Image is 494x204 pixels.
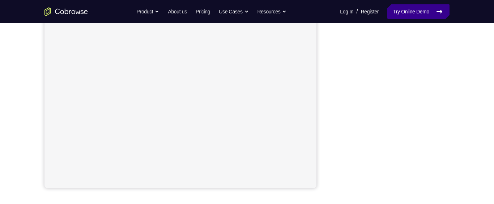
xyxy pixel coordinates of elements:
a: Try Online Demo [387,4,450,19]
a: About us [168,4,187,19]
a: Register [361,4,379,19]
a: Go to the home page [44,7,88,16]
a: Log In [340,4,353,19]
button: Use Cases [219,4,248,19]
a: Pricing [196,4,210,19]
button: Resources [257,4,287,19]
span: / [356,7,358,16]
button: Product [137,4,159,19]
